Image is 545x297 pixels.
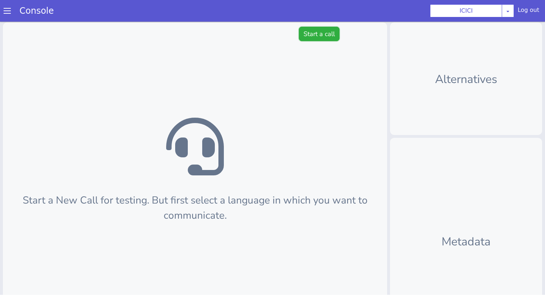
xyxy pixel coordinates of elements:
button: Start a call [299,7,340,22]
button: ICICI [430,4,502,17]
p: Alternatives [402,51,531,69]
p: Start a New Call for testing. But first select a language in which you want to communicate. [14,173,376,204]
p: Metadata [402,214,531,231]
div: Log out [518,6,539,17]
a: Console [11,6,62,16]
